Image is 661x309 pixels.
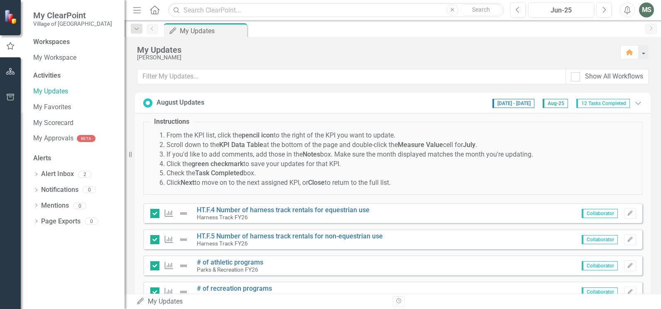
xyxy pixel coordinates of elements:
[242,131,274,139] strong: pencil icon
[166,140,636,150] li: Scroll down to the at the bottom of the page and double-click the cell for .
[398,141,443,149] strong: Measure Value
[33,103,116,112] a: My Favorites
[179,287,189,297] img: Not Defined
[582,261,618,270] span: Collaborator
[531,5,591,15] div: Jun-25
[33,10,112,20] span: My ClearPoint
[78,171,91,178] div: 2
[33,71,116,81] div: Activities
[157,98,204,108] div: August Updates
[33,20,112,27] small: Village of [GEOGRAPHIC_DATA]
[576,99,630,108] span: 12 Tasks Completed
[191,160,243,168] strong: green checkmark
[197,232,383,240] a: HT.F.5 Number of harness track rentals for non-equestrian use
[639,2,654,17] button: MS
[543,99,568,108] span: Aug-25
[41,201,69,211] a: Mentions
[33,53,116,63] a: My Workspace
[33,118,116,128] a: My Scorecard
[166,169,636,178] li: Check the box.
[33,154,116,163] div: Alerts
[41,217,81,226] a: Page Exports
[137,69,566,84] input: Filter My Updates...
[197,258,263,266] a: # of athletic programs
[85,218,98,225] div: 0
[582,209,618,218] span: Collaborator
[180,26,245,36] div: My Updates
[197,266,258,273] small: Parks & Recreation FY26
[179,208,189,218] img: Not Defined
[585,72,643,81] div: Show All Workflows
[137,45,612,54] div: My Updates
[195,169,243,177] strong: Task Completed
[460,4,502,16] button: Search
[463,141,475,149] strong: July
[4,10,19,24] img: ClearPoint Strategy
[150,117,193,127] legend: Instructions
[136,297,387,307] div: My Updates
[33,87,116,96] a: My Updates
[582,235,618,244] span: Collaborator
[41,185,78,195] a: Notifications
[166,178,636,188] li: Click to move on to the next assigned KPI, or to return to the full list.
[166,159,636,169] li: Click the to save your updates for that KPI.
[179,235,189,245] img: Not Defined
[137,54,612,61] div: [PERSON_NAME]
[33,134,73,143] a: My Approvals
[73,202,86,209] div: 0
[168,3,504,17] input: Search ClearPoint...
[77,135,95,142] div: BETA
[33,37,70,47] div: Workspaces
[528,2,594,17] button: Jun-25
[308,179,325,186] strong: Close
[166,131,636,140] li: From the KPI list, click the to the right of the KPI you want to update.
[582,287,618,297] span: Collaborator
[179,261,189,271] img: Not Defined
[181,179,194,186] strong: Next
[303,150,320,158] strong: Notes
[83,186,96,194] div: 0
[492,99,534,108] span: [DATE] - [DATE]
[197,214,248,221] small: Harness Track FY26
[197,240,248,247] small: Harness Track FY26
[472,6,490,13] span: Search
[197,292,258,299] small: Parks & Recreation FY26
[166,150,636,159] li: If you'd like to add comments, add those in the box. Make sure the month displayed matches the mo...
[197,206,370,214] a: HT.F.4 Number of harness track rentals for equestrian use
[197,284,272,292] a: # of recreation programs
[41,169,74,179] a: Alert Inbox
[219,141,263,149] strong: KPI Data Table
